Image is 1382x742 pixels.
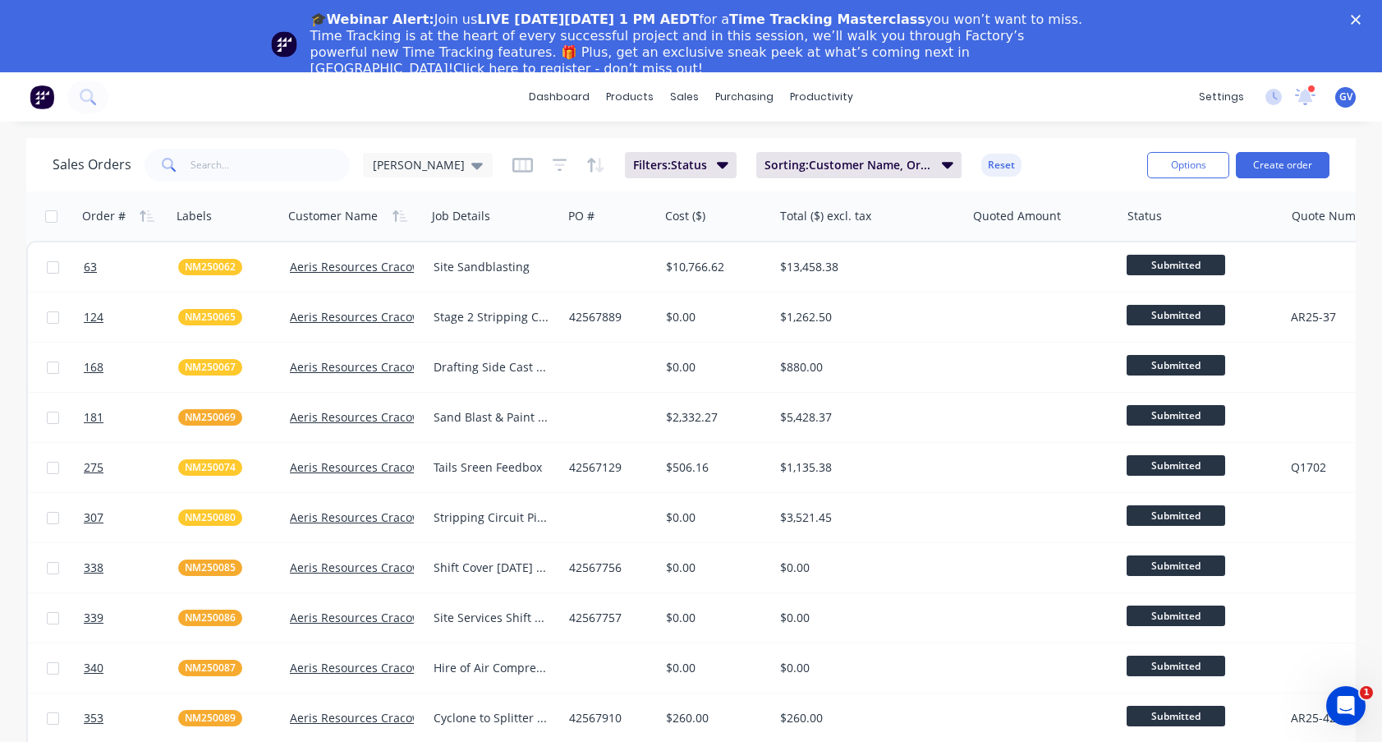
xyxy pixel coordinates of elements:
[84,443,178,492] a: 275
[666,509,762,526] div: $0.00
[1127,305,1225,325] span: Submitted
[598,85,662,109] div: products
[1127,455,1225,476] span: Submitted
[290,409,486,425] a: Aeris Resources Cracow Operations
[178,459,242,476] button: NM250074
[569,710,649,726] div: 42567910
[185,309,236,325] span: NM250065
[666,610,762,626] div: $0.00
[780,259,951,275] div: $13,458.38
[178,359,242,376] button: NM250067
[185,409,236,426] span: NM250069
[780,409,951,426] div: $5,428.37
[434,459,550,476] div: Tails Sreen Feedbox
[191,149,351,182] input: Search...
[666,459,762,476] div: $506.16
[973,208,1061,224] div: Quoted Amount
[1191,85,1252,109] div: settings
[1127,706,1225,726] span: Submitted
[185,459,236,476] span: NM250074
[185,359,236,376] span: NM250067
[373,156,465,173] span: [PERSON_NAME]
[780,660,951,676] div: $0.00
[1127,555,1225,576] span: Submitted
[780,710,951,726] div: $260.00
[780,509,951,526] div: $3,521.45
[84,660,103,676] span: 340
[1147,152,1229,178] button: Options
[178,509,242,526] button: NM250080
[185,259,236,275] span: NM250062
[666,560,762,576] div: $0.00
[84,493,178,542] a: 307
[178,660,242,676] button: NM250087
[1127,355,1225,376] span: Submitted
[662,85,707,109] div: sales
[477,12,699,27] b: LIVE [DATE][DATE] 1 PM AEDT
[84,393,178,442] a: 181
[84,293,178,342] a: 124
[729,12,925,27] b: Time Tracking Masterclass
[1127,405,1225,426] span: Submitted
[1351,15,1367,25] div: Close
[1339,90,1352,104] span: GV
[666,710,762,726] div: $260.00
[1326,686,1366,726] iframe: Intercom live chat
[666,309,762,325] div: $0.00
[1127,505,1225,526] span: Submitted
[290,259,486,274] a: Aeris Resources Cracow Operations
[1292,208,1375,224] div: Quote Number
[1127,606,1225,626] span: Submitted
[568,208,595,224] div: PO #
[290,509,486,525] a: Aeris Resources Cracow Operations
[666,409,762,426] div: $2,332.27
[569,459,649,476] div: 42567129
[185,509,236,526] span: NM250080
[434,610,550,626] div: Site Services Shift Cover [DATE] to [DATE]
[981,154,1022,177] button: Reset
[185,710,236,726] span: NM250089
[1127,656,1225,676] span: Submitted
[177,208,212,224] div: Labels
[569,560,649,576] div: 42567756
[1127,255,1225,275] span: Submitted
[84,593,178,643] a: 339
[53,157,131,173] h1: Sales Orders
[185,560,236,576] span: NM250085
[780,560,951,576] div: $0.00
[290,660,486,675] a: Aeris Resources Cracow Operations
[84,343,178,392] a: 168
[666,259,762,275] div: $10,766.62
[82,208,126,224] div: Order #
[84,560,103,576] span: 338
[665,208,705,224] div: Cost ($)
[84,710,103,726] span: 353
[764,157,932,173] span: Sorting: Customer Name, Order #
[290,359,486,375] a: Aeris Resources Cracow Operations
[290,560,486,575] a: Aeris Resources Cracow Operations
[434,359,550,376] div: Drafting Side Cast [PERSON_NAME]
[84,459,103,476] span: 275
[1236,152,1329,178] button: Create order
[756,152,962,178] button: Sorting:Customer Name, Order #
[185,660,236,676] span: NM250087
[84,643,178,693] a: 340
[782,85,861,109] div: productivity
[432,208,490,224] div: Job Details
[290,309,486,325] a: Aeris Resources Cracow Operations
[569,309,649,325] div: 42567889
[707,85,782,109] div: purchasing
[290,710,486,726] a: Aeris Resources Cracow Operations
[84,309,103,325] span: 124
[178,710,242,726] button: NM250089
[178,259,242,275] button: NM250062
[633,157,707,173] span: Filters: Status
[434,710,550,726] div: Cyclone to Splitter Box Pipe
[521,85,598,109] a: dashboard
[780,309,951,325] div: $1,262.50
[1360,686,1373,699] span: 1
[625,152,737,178] button: Filters:Status
[780,208,871,224] div: Total ($) excl. tax
[84,610,103,626] span: 339
[780,459,951,476] div: $1,135.38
